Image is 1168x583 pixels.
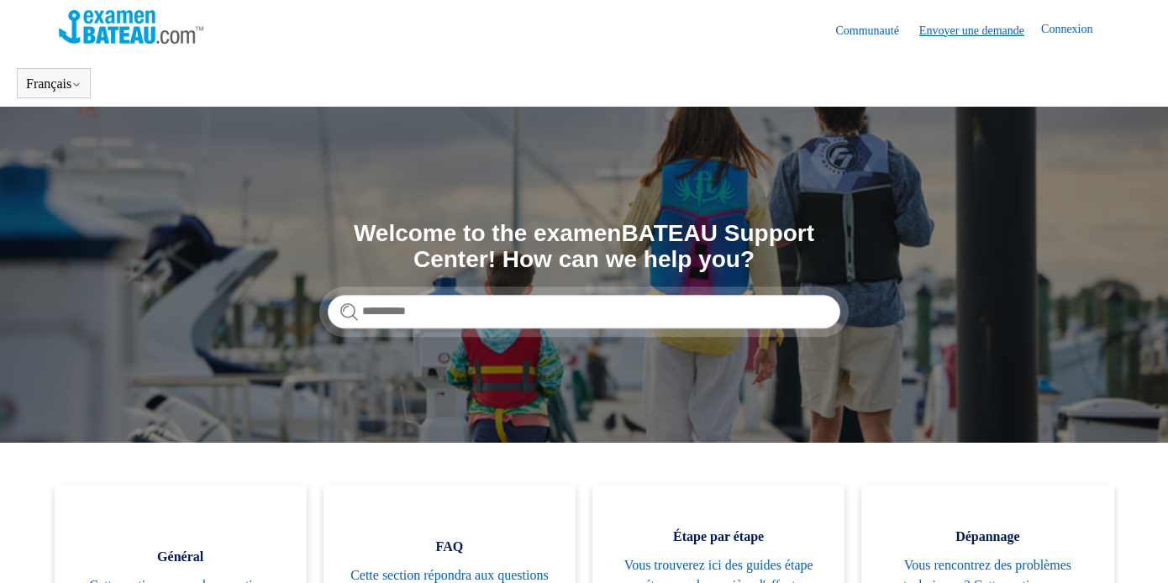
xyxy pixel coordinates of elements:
a: Communauté [835,22,915,39]
span: FAQ [349,537,550,557]
input: Rechercher [328,295,840,328]
a: Envoyer une demande [919,22,1041,39]
span: Dépannage [887,527,1088,547]
img: Page d’accueil du Centre d’aide Examen Bateau [59,10,204,44]
a: Connexion [1041,20,1109,40]
h1: Welcome to the examenBATEAU Support Center! How can we help you? [328,221,840,273]
button: Français [26,76,82,92]
span: Étape par étape [618,527,819,547]
span: Général [80,547,281,567]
